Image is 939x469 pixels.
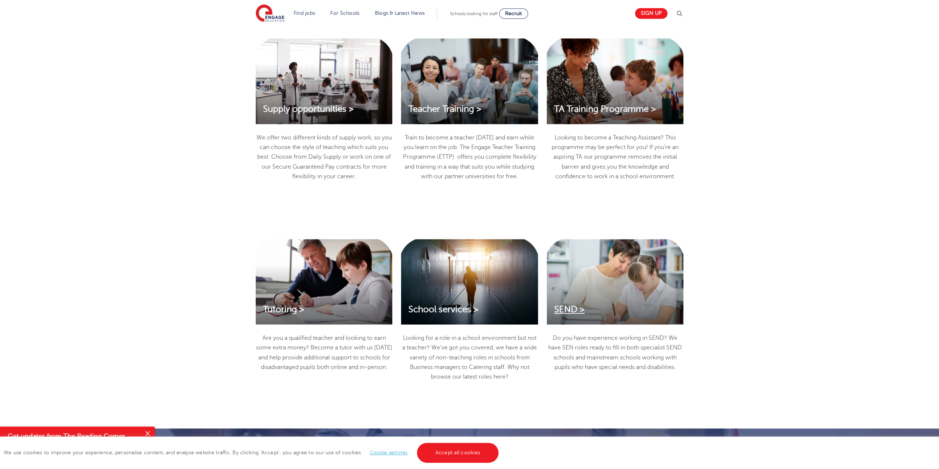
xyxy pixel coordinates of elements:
[547,304,592,315] a: SEND >
[547,133,683,181] p: Looking to become a Teaching Assistant? This programme may be perfect for you! If you’re an aspir...
[401,333,538,382] p: Looking for a role in a school environment but not a teacher? We’ve got you covered, we have a wi...
[408,304,479,314] span: School services >
[140,427,155,441] button: Close
[401,133,538,181] p: Train to become a teacher [DATE] and earn while you learn on the job. The Engage Teacher Training...
[499,8,528,19] a: Recruit
[294,10,315,16] a: Find jobs
[263,104,354,114] span: Supply opportunities >
[256,134,392,180] span: We offer two different kinds of supply work, so you can choose the style of teaching which suits ...
[547,333,683,372] p: Do you have experience working in SEND? We have SEN roles ready to fill in both specialist SEND s...
[263,304,304,314] span: Tutoring >
[4,450,500,455] span: We use cookies to improve your experience, personalise content, and analyse website traffic. By c...
[256,104,361,115] a: Supply opportunities >
[401,304,486,315] a: School services >
[330,10,359,16] a: For Schools
[554,104,656,114] span: TA Training Programme >
[256,304,312,315] a: Tutoring >
[256,4,284,23] img: Engage Education
[408,104,481,114] span: Teacher Training >
[8,432,139,441] h4: Get updates from The Reading Corner
[375,10,425,16] a: Blogs & Latest News
[450,11,498,16] span: Schools looking for staff
[635,8,667,19] a: Sign up
[505,11,522,16] span: Recruit
[417,443,499,463] a: Accept all cookies
[547,104,663,115] a: TA Training Programme >
[256,333,392,372] p: Are you a qualified teacher and looking to earn some extra money? Become a tutor with us [DATE] a...
[554,304,585,314] span: SEND >
[370,450,408,455] a: Cookie settings
[401,104,489,115] a: Teacher Training >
